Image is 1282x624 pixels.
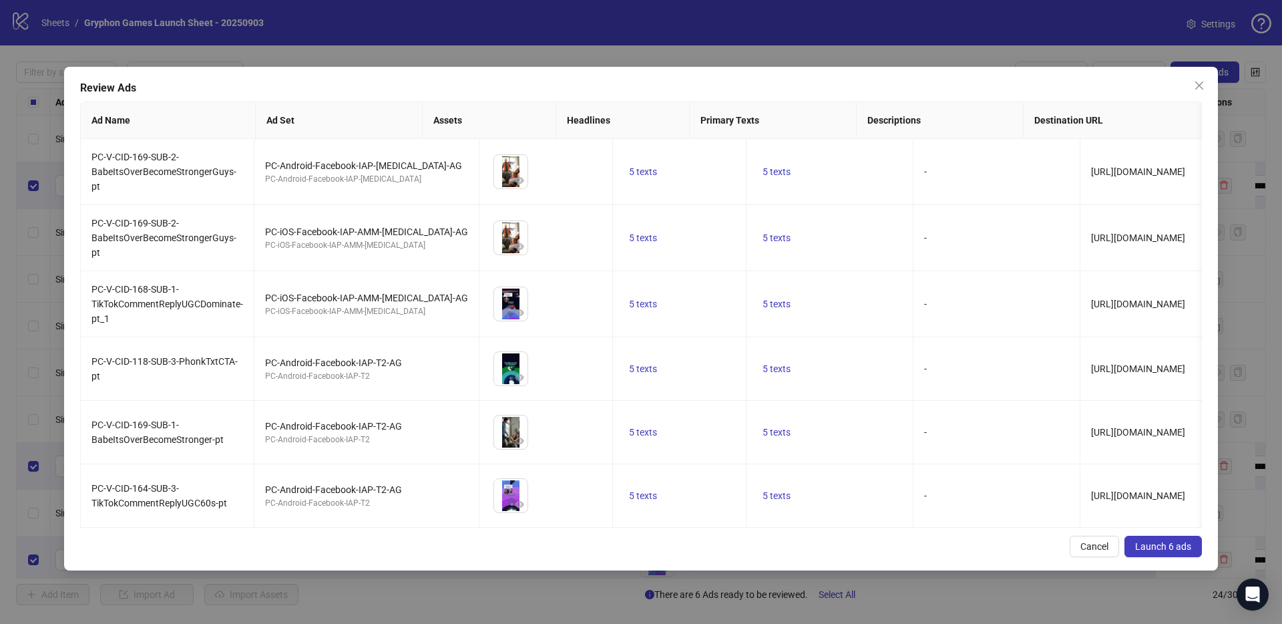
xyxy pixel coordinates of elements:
span: [URL][DOMAIN_NAME] [1091,232,1185,243]
button: Preview [511,305,527,321]
span: 5 texts [629,166,657,177]
button: 5 texts [757,424,796,440]
span: [URL][DOMAIN_NAME] [1091,363,1185,374]
img: Asset 1 [494,287,527,321]
span: - [924,363,927,374]
span: 5 texts [629,427,657,438]
span: 5 texts [629,363,657,374]
img: Asset 1 [494,221,527,255]
div: Review Ads [80,80,1202,96]
span: - [924,490,927,501]
span: eye [515,500,524,509]
span: [URL][DOMAIN_NAME] [1091,427,1185,438]
div: PC-Android-Facebook-IAP-T2-AG [265,419,468,434]
span: [URL][DOMAIN_NAME] [1091,166,1185,177]
span: 5 texts [763,166,791,177]
th: Assets [423,102,556,139]
span: [URL][DOMAIN_NAME] [1091,299,1185,309]
span: 5 texts [763,363,791,374]
div: PC-iOS-Facebook-IAP-AMM-[MEDICAL_DATA]-AG [265,291,468,305]
div: PC-Android-Facebook-IAP-T2 [265,434,468,446]
span: eye [515,373,524,382]
button: Preview [511,239,527,255]
span: 5 texts [629,490,657,501]
span: 5 texts [763,427,791,438]
span: 5 texts [763,299,791,309]
div: PC-Android-Facebook-IAP-[MEDICAL_DATA]-AG [265,158,468,173]
button: 5 texts [624,296,662,312]
span: PC-V-CID-118-SUB-3-PhonkTxtCTA-pt [91,356,238,381]
img: Asset 1 [494,155,527,188]
img: Asset 1 [494,352,527,385]
span: PC-V-CID-168-SUB-1-TikTokCommentReplyUGCDominate-pt_1 [91,284,243,324]
span: - [924,166,927,177]
button: 5 texts [757,361,796,377]
th: Ad Name [81,102,256,139]
span: eye [515,436,524,446]
th: Destination URL [1024,102,1226,139]
span: 5 texts [763,490,791,501]
div: PC-Android-Facebook-IAP-T2 [265,370,468,383]
img: Asset 1 [494,479,527,512]
button: Cancel [1070,536,1119,557]
span: eye [515,242,524,251]
div: PC-iOS-Facebook-IAP-AMM-[MEDICAL_DATA] [265,239,468,252]
th: Primary Texts [690,102,857,139]
span: Cancel [1080,541,1108,552]
button: Close [1189,75,1210,96]
button: 5 texts [624,361,662,377]
th: Headlines [556,102,690,139]
span: - [924,299,927,309]
div: PC-Android-Facebook-IAP-T2-AG [265,482,468,497]
button: 5 texts [624,488,662,504]
span: - [924,427,927,438]
button: 5 texts [757,164,796,180]
button: Preview [511,496,527,512]
span: Launch 6 ads [1135,541,1191,552]
span: eye [515,308,524,317]
span: 5 texts [629,299,657,309]
span: 5 texts [763,232,791,243]
div: PC-iOS-Facebook-IAP-AMM-[MEDICAL_DATA] [265,305,468,318]
th: Ad Set [256,102,423,139]
span: PC-V-CID-164-SUB-3-TikTokCommentReplyUGC60s-pt [91,483,227,508]
button: Preview [511,172,527,188]
div: Open Intercom Messenger [1237,579,1269,611]
button: 5 texts [624,230,662,246]
span: PC-V-CID-169-SUB-1-BabeItsOverBecomeStronger-pt [91,420,224,445]
button: 5 texts [757,488,796,504]
span: close [1194,80,1205,91]
th: Descriptions [857,102,1024,139]
span: 5 texts [629,232,657,243]
button: 5 texts [624,164,662,180]
button: Launch 6 ads [1124,536,1202,557]
img: Asset 1 [494,416,527,449]
button: 5 texts [624,424,662,440]
span: PC-V-CID-169-SUB-2-BabeItsOverBecomeStrongerGuys-pt [91,218,236,258]
button: Preview [511,369,527,385]
span: - [924,232,927,243]
div: PC-Android-Facebook-IAP-[MEDICAL_DATA] [265,173,468,186]
span: [URL][DOMAIN_NAME] [1091,490,1185,501]
div: PC-iOS-Facebook-IAP-AMM-[MEDICAL_DATA]-AG [265,224,468,239]
button: 5 texts [757,230,796,246]
span: eye [515,176,524,185]
span: PC-V-CID-169-SUB-2-BabeItsOverBecomeStrongerGuys-pt [91,152,236,192]
button: Preview [511,433,527,449]
div: PC-Android-Facebook-IAP-T2 [265,497,468,510]
button: 5 texts [757,296,796,312]
div: PC-Android-Facebook-IAP-T2-AG [265,355,468,370]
